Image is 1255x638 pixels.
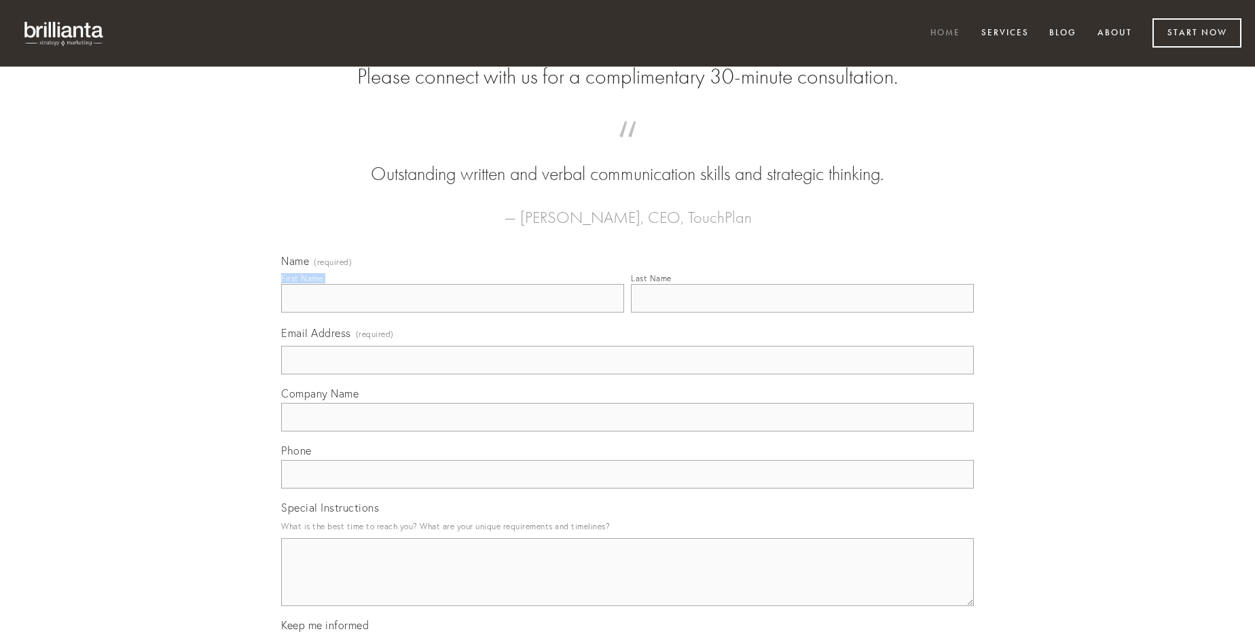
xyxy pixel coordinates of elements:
[303,188,952,231] figcaption: — [PERSON_NAME], CEO, TouchPlan
[281,618,369,632] span: Keep me informed
[631,273,672,283] div: Last Name
[356,325,394,343] span: (required)
[314,258,352,266] span: (required)
[281,254,309,268] span: Name
[281,501,379,514] span: Special Instructions
[972,22,1038,45] a: Services
[1152,18,1241,48] a: Start Now
[281,517,974,535] p: What is the best time to reach you? What are your unique requirements and timelines?
[281,387,359,400] span: Company Name
[303,135,952,188] blockquote: Outstanding written and verbal communication skills and strategic thinking.
[1040,22,1085,45] a: Blog
[281,273,323,283] div: First Name
[281,64,974,90] h2: Please connect with us for a complimentary 30-minute consultation.
[922,22,969,45] a: Home
[281,444,312,457] span: Phone
[1089,22,1141,45] a: About
[303,135,952,161] span: “
[281,326,351,340] span: Email Address
[14,14,115,53] img: brillianta - research, strategy, marketing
